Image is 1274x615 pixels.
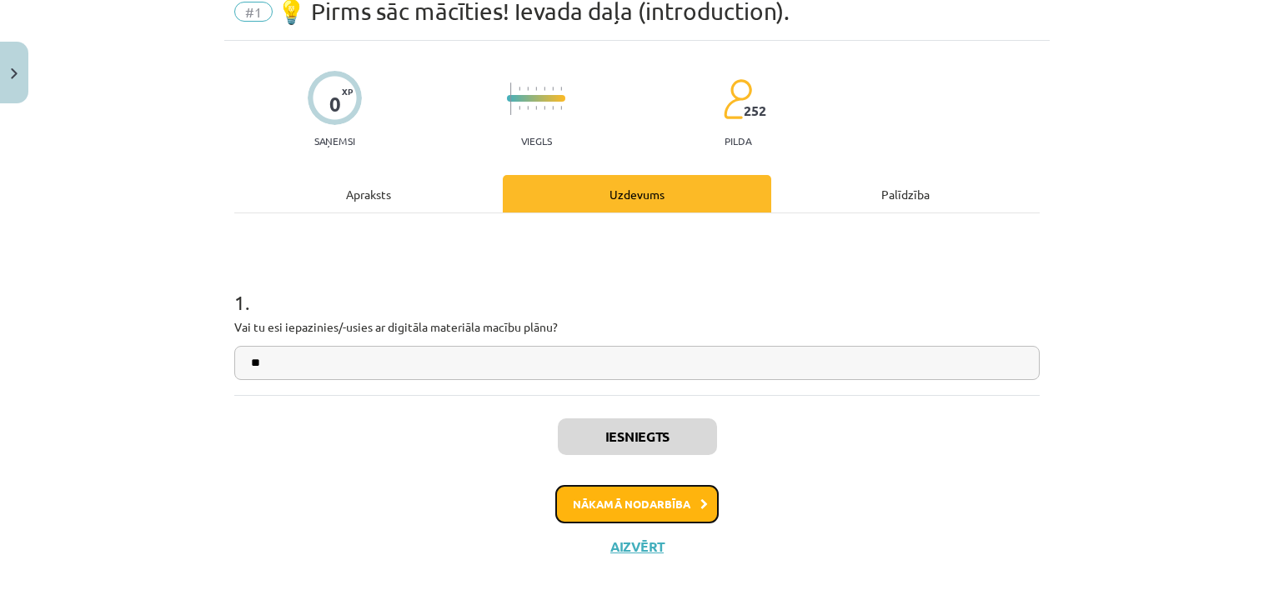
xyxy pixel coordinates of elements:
[544,87,545,91] img: icon-short-line-57e1e144782c952c97e751825c79c345078a6d821885a25fce030b3d8c18986b.svg
[744,103,766,118] span: 252
[771,175,1040,212] div: Palīdzība
[725,135,751,147] p: pilda
[329,92,341,116] div: 0
[560,106,562,110] img: icon-short-line-57e1e144782c952c97e751825c79c345078a6d821885a25fce030b3d8c18986b.svg
[519,87,520,91] img: icon-short-line-57e1e144782c952c97e751825c79c345078a6d821885a25fce030b3d8c18986b.svg
[519,106,520,110] img: icon-short-line-57e1e144782c952c97e751825c79c345078a6d821885a25fce030b3d8c18986b.svg
[552,106,554,110] img: icon-short-line-57e1e144782c952c97e751825c79c345078a6d821885a25fce030b3d8c18986b.svg
[527,87,529,91] img: icon-short-line-57e1e144782c952c97e751825c79c345078a6d821885a25fce030b3d8c18986b.svg
[558,418,717,455] button: Iesniegts
[234,262,1040,313] h1: 1 .
[503,175,771,212] div: Uzdevums
[510,82,512,115] img: icon-long-line-d9ea69661e0d244f92f715978eff75569469978d946b2353a9bb055b3ed8787d.svg
[527,106,529,110] img: icon-short-line-57e1e144782c952c97e751825c79c345078a6d821885a25fce030b3d8c18986b.svg
[308,135,362,147] p: Saņemsi
[234,2,273,22] span: #1
[535,106,537,110] img: icon-short-line-57e1e144782c952c97e751825c79c345078a6d821885a25fce030b3d8c18986b.svg
[234,318,1040,336] p: Vai tu esi iepazinies/-usies ar digitāla materiāla macību plānu?
[521,135,552,147] p: Viegls
[723,78,752,120] img: students-c634bb4e5e11cddfef0936a35e636f08e4e9abd3cc4e673bd6f9a4125e45ecb1.svg
[555,485,719,523] button: Nākamā nodarbība
[560,87,562,91] img: icon-short-line-57e1e144782c952c97e751825c79c345078a6d821885a25fce030b3d8c18986b.svg
[605,538,669,555] button: Aizvērt
[11,68,18,79] img: icon-close-lesson-0947bae3869378f0d4975bcd49f059093ad1ed9edebbc8119c70593378902aed.svg
[342,87,353,96] span: XP
[544,106,545,110] img: icon-short-line-57e1e144782c952c97e751825c79c345078a6d821885a25fce030b3d8c18986b.svg
[552,87,554,91] img: icon-short-line-57e1e144782c952c97e751825c79c345078a6d821885a25fce030b3d8c18986b.svg
[535,87,537,91] img: icon-short-line-57e1e144782c952c97e751825c79c345078a6d821885a25fce030b3d8c18986b.svg
[234,175,503,212] div: Apraksts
